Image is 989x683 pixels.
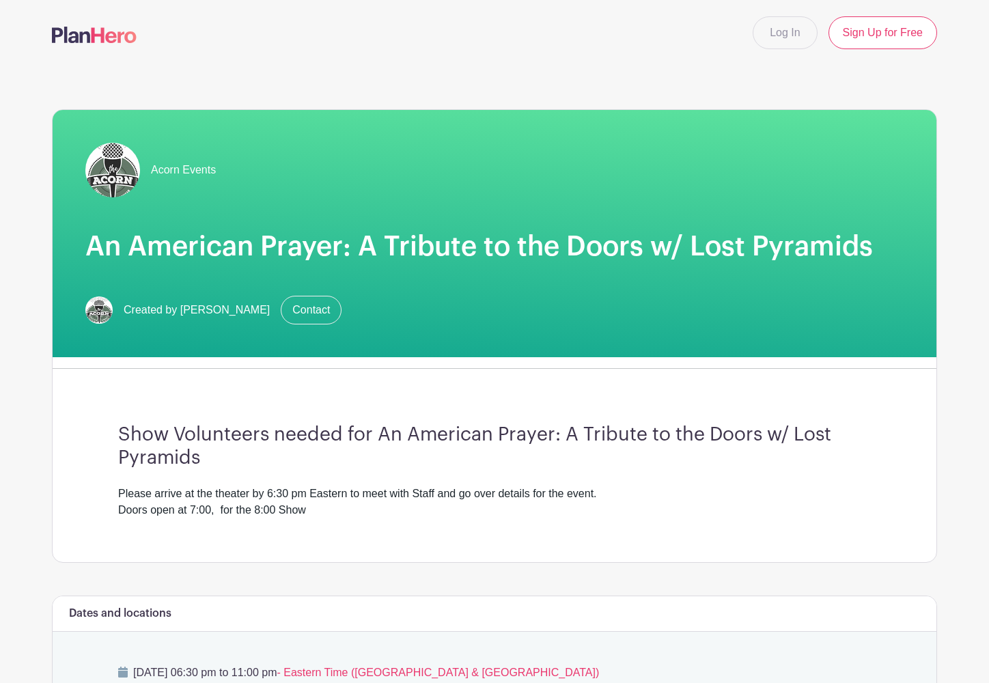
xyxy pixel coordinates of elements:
[85,143,140,197] img: Acorn%20Logo%20SMALL.jpg
[828,16,937,49] a: Sign Up for Free
[124,302,270,318] span: Created by [PERSON_NAME]
[69,607,171,620] h6: Dates and locations
[52,27,137,43] img: logo-507f7623f17ff9eddc593b1ce0a138ce2505c220e1c5a4e2b4648c50719b7d32.svg
[753,16,817,49] a: Log In
[277,667,599,678] span: - Eastern Time ([GEOGRAPHIC_DATA] & [GEOGRAPHIC_DATA])
[118,665,871,681] p: [DATE] 06:30 pm to 11:00 pm
[118,486,871,518] div: Please arrive at the theater by 6:30 pm Eastern to meet with Staff and go over details for the ev...
[281,296,342,324] a: Contact
[118,423,871,469] h3: Show Volunteers needed for An American Prayer: A Tribute to the Doors w/ Lost Pyramids
[85,296,113,324] img: Acorn%20Logo%20SMALL.jpg
[85,230,904,263] h1: An American Prayer: A Tribute to the Doors w/ Lost Pyramids
[151,162,216,178] span: Acorn Events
